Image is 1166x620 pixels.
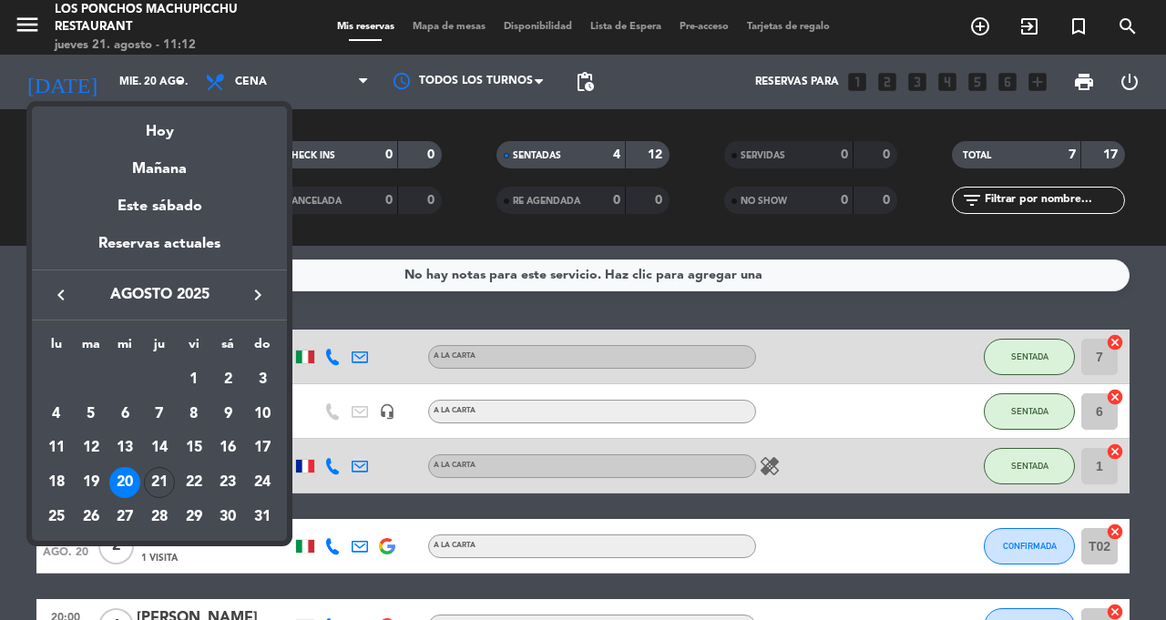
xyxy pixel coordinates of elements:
[39,397,74,432] td: 4 de agosto de 2025
[39,362,177,397] td: AGO.
[245,465,280,500] td: 24 de agosto de 2025
[32,181,287,232] div: Este sábado
[245,334,280,362] th: domingo
[144,502,175,533] div: 28
[177,362,211,397] td: 1 de agosto de 2025
[107,431,142,465] td: 13 de agosto de 2025
[74,431,108,465] td: 12 de agosto de 2025
[241,283,274,307] button: keyboard_arrow_right
[109,467,140,498] div: 20
[142,500,177,534] td: 28 de agosto de 2025
[39,500,74,534] td: 25 de agosto de 2025
[32,232,287,269] div: Reservas actuales
[74,465,108,500] td: 19 de agosto de 2025
[41,399,72,430] div: 4
[76,399,107,430] div: 5
[76,432,107,463] div: 12
[212,432,243,463] div: 16
[212,467,243,498] div: 23
[39,334,74,362] th: lunes
[179,502,210,533] div: 29
[179,399,210,430] div: 8
[142,397,177,432] td: 7 de agosto de 2025
[177,334,211,362] th: viernes
[177,397,211,432] td: 8 de agosto de 2025
[245,500,280,534] td: 31 de agosto de 2025
[144,432,175,463] div: 14
[211,500,246,534] td: 30 de agosto de 2025
[76,467,107,498] div: 19
[211,397,246,432] td: 9 de agosto de 2025
[142,465,177,500] td: 21 de agosto de 2025
[177,500,211,534] td: 29 de agosto de 2025
[45,283,77,307] button: keyboard_arrow_left
[247,467,278,498] div: 24
[247,502,278,533] div: 31
[247,284,269,306] i: keyboard_arrow_right
[32,144,287,181] div: Mañana
[39,431,74,465] td: 11 de agosto de 2025
[32,107,287,144] div: Hoy
[177,465,211,500] td: 22 de agosto de 2025
[247,364,278,395] div: 3
[144,399,175,430] div: 7
[107,500,142,534] td: 27 de agosto de 2025
[211,465,246,500] td: 23 de agosto de 2025
[212,364,243,395] div: 2
[39,465,74,500] td: 18 de agosto de 2025
[245,397,280,432] td: 10 de agosto de 2025
[211,362,246,397] td: 2 de agosto de 2025
[74,334,108,362] th: martes
[41,432,72,463] div: 11
[77,283,241,307] span: agosto 2025
[41,502,72,533] div: 25
[211,431,246,465] td: 16 de agosto de 2025
[247,399,278,430] div: 10
[74,500,108,534] td: 26 de agosto de 2025
[109,432,140,463] div: 13
[109,502,140,533] div: 27
[109,399,140,430] div: 6
[142,431,177,465] td: 14 de agosto de 2025
[76,502,107,533] div: 26
[74,397,108,432] td: 5 de agosto de 2025
[177,431,211,465] td: 15 de agosto de 2025
[107,397,142,432] td: 6 de agosto de 2025
[245,431,280,465] td: 17 de agosto de 2025
[247,432,278,463] div: 17
[107,465,142,500] td: 20 de agosto de 2025
[212,502,243,533] div: 30
[179,432,210,463] div: 15
[144,467,175,498] div: 21
[211,334,246,362] th: sábado
[41,467,72,498] div: 18
[50,284,72,306] i: keyboard_arrow_left
[212,399,243,430] div: 9
[142,334,177,362] th: jueves
[245,362,280,397] td: 3 de agosto de 2025
[107,334,142,362] th: miércoles
[179,467,210,498] div: 22
[179,364,210,395] div: 1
